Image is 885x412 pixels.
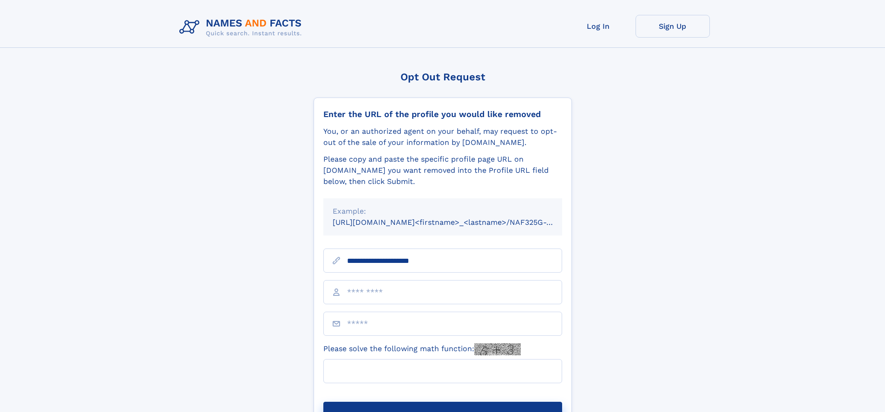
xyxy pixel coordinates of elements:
label: Please solve the following math function: [323,343,521,355]
div: Example: [333,206,553,217]
div: Opt Out Request [314,71,572,83]
div: You, or an authorized agent on your behalf, may request to opt-out of the sale of your informatio... [323,126,562,148]
a: Log In [561,15,636,38]
img: Logo Names and Facts [176,15,309,40]
a: Sign Up [636,15,710,38]
small: [URL][DOMAIN_NAME]<firstname>_<lastname>/NAF325G-xxxxxxxx [333,218,580,227]
div: Enter the URL of the profile you would like removed [323,109,562,119]
div: Please copy and paste the specific profile page URL on [DOMAIN_NAME] you want removed into the Pr... [323,154,562,187]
